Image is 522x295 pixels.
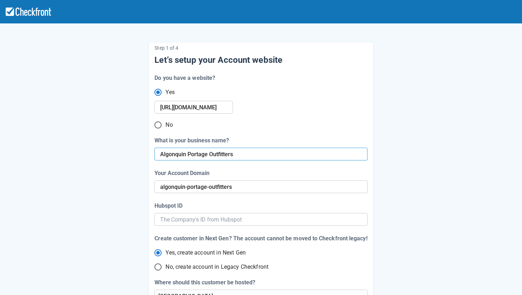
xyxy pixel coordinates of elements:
div: Create customer in Next Gen? The account cannot be moved to Checkfront legacy! [154,234,367,243]
label: Hubspot ID [154,202,185,210]
p: Step 1 of 4 [154,43,367,53]
iframe: Chat Widget [419,218,522,295]
span: No, create account in Legacy Checkfront [165,263,268,271]
input: The Company's ID from Hubspot [160,213,361,226]
div: Do you have a website? [154,74,233,82]
span: Yes [165,88,174,97]
label: Your Account Domain [154,169,212,177]
label: Where should this customer be hosted? [154,278,258,287]
h5: Let’s setup your Account website [154,55,367,65]
span: Yes, create account in Next Gen [165,248,246,257]
label: What is your business name? [154,136,232,145]
input: This will be your Account domain [160,148,360,160]
span: No [165,121,173,129]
